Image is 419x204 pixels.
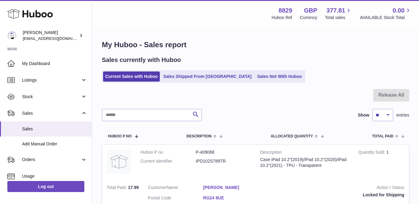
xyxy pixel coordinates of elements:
[267,185,404,192] strong: Action / Status
[325,6,352,21] a: 377.81 Total sales
[272,15,292,21] div: Huboo Ref
[22,110,81,116] span: Sales
[360,6,412,21] a: 0.00 AVAILABLE Stock Total
[22,126,87,132] span: Sales
[161,71,254,82] a: Sales Shipped From [GEOGRAPHIC_DATA]
[393,6,405,15] span: 0.00
[102,40,409,50] h1: My Huboo - Sales report
[22,173,87,179] span: Usage
[255,71,304,82] a: Sales Not With Huboo
[196,158,251,164] dd: IPD102S789TR
[300,15,317,21] div: Currency
[102,56,181,64] h2: Sales currently with Huboo
[326,6,345,15] span: 377.81
[7,181,84,192] a: Log out
[22,61,87,67] span: My Dashboard
[22,77,81,83] span: Listings
[260,149,349,157] strong: Description
[260,157,349,168] div: Case iPad 10.2"(2019)/iPad 10.2"(2020)/iPad 10.2"(2021) - TPU - Transparent
[22,94,81,100] span: Stock
[107,185,128,191] strong: Total Paid
[372,134,394,138] span: Total paid
[148,195,203,202] dt: Postal Code
[22,141,87,147] span: Add Manual Order
[108,134,132,138] span: Huboo P no
[325,15,352,21] span: Total sales
[396,112,409,118] span: entries
[279,6,292,15] strong: 8829
[271,134,313,138] span: ALLOCATED Quantity
[103,71,160,82] a: Current Sales with Huboo
[22,157,81,163] span: Orders
[358,112,369,118] label: Show
[267,192,404,198] div: Locked for Shipping
[186,134,212,138] span: Description
[140,149,196,155] dt: Huboo P no
[203,195,258,201] a: RG24 8UE
[23,36,90,41] span: [EMAIL_ADDRESS][DOMAIN_NAME]
[148,185,167,190] span: Customer
[360,15,412,21] span: AVAILABLE Stock Total
[196,149,251,155] dd: P-409068
[128,185,139,190] span: 17.99
[23,30,78,41] div: [PERSON_NAME]
[358,150,386,156] strong: Quantity Sold
[304,6,317,15] strong: GBP
[107,149,131,174] img: no-photo.jpg
[140,158,196,164] dt: Current identifier
[203,185,258,191] a: [PERSON_NAME]
[148,185,203,192] dt: Name
[354,145,409,180] td: 1
[7,31,17,40] img: commandes@kpmatech.com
